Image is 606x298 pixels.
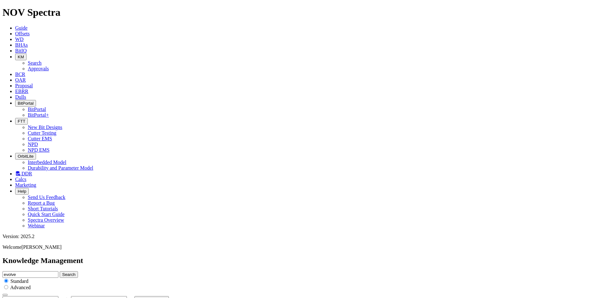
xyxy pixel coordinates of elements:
a: Offsets [15,31,30,36]
a: Short Tutorials [28,206,58,211]
a: Cutter Testing [28,130,56,136]
a: New Bit Designs [28,125,62,130]
a: Interbedded Model [28,160,66,165]
h1: NOV Spectra [3,7,603,18]
a: Webinar [28,223,45,228]
button: BitPortal [15,100,36,107]
a: Search [28,60,42,66]
a: BitPortal+ [28,112,49,118]
a: BitIQ [15,48,27,53]
a: Calcs [15,177,27,182]
div: Version: 2025.2 [3,234,603,239]
span: FTT [18,119,25,124]
p: Welcome [3,244,603,250]
a: Spectra Overview [28,217,64,223]
span: BitPortal [18,101,33,106]
a: OAR [15,77,26,83]
a: Report a Bug [28,200,55,206]
a: NPD EMS [28,147,50,153]
button: OrbitLite [15,153,36,160]
h2: Knowledge Management [3,256,603,265]
button: Help [15,188,29,195]
a: Marketing [15,182,36,188]
a: Proposal [15,83,33,88]
span: Help [18,189,26,194]
a: DDR [15,171,32,176]
span: OrbitLite [18,154,33,159]
button: Search [60,271,78,278]
a: BitPortal [28,107,46,112]
span: Standard [10,278,28,284]
a: Cutter EMS [28,136,52,141]
a: Guide [15,25,27,31]
button: FTT [15,118,28,125]
a: BCR [15,72,25,77]
span: DDR [21,171,32,176]
span: [PERSON_NAME] [21,244,62,250]
a: BHAs [15,42,28,48]
a: Send Us Feedback [28,195,65,200]
a: NPD [28,142,38,147]
a: Dulls [15,94,26,100]
a: EBRR [15,89,28,94]
button: KM [15,54,27,60]
a: Quick Start Guide [28,212,64,217]
input: e.g. Smoothsteer Record [3,271,58,278]
span: KM [18,55,24,59]
a: Approvals [28,66,49,71]
a: Durability and Parameter Model [28,165,93,171]
span: Advanced [10,285,31,290]
a: WD [15,37,24,42]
